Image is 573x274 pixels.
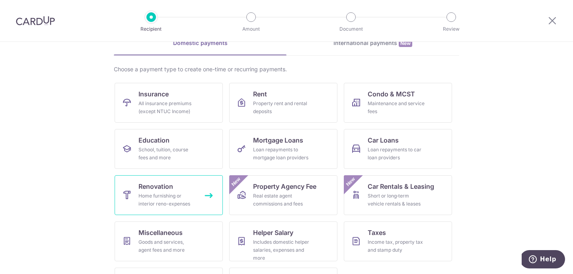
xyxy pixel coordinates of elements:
a: Helper SalaryIncludes domestic helper salaries, expenses and more [229,221,337,261]
span: Rent [253,89,267,99]
div: Loan repayments to mortgage loan providers [253,146,310,162]
a: Mortgage LoansLoan repayments to mortgage loan providers [229,129,337,169]
a: TaxesIncome tax, property tax and stamp duty [344,221,452,261]
span: Car Loans [368,135,399,145]
span: Condo & MCST [368,89,415,99]
p: Document [322,25,380,33]
p: Review [422,25,481,33]
div: Real estate agent commissions and fees [253,192,310,208]
span: Insurance [138,89,169,99]
a: Condo & MCSTMaintenance and service fees [344,83,452,123]
div: Income tax, property tax and stamp duty [368,238,425,254]
span: New [344,175,357,188]
div: School, tuition, course fees and more [138,146,196,162]
span: New [230,175,243,188]
a: Car Rentals & LeasingShort or long‑term vehicle rentals & leasesNew [344,175,452,215]
div: Loan repayments to car loan providers [368,146,425,162]
div: All insurance premiums (except NTUC Income) [138,100,196,115]
span: New [399,39,412,47]
div: Includes domestic helper salaries, expenses and more [253,238,310,262]
a: Property Agency FeeReal estate agent commissions and feesNew [229,175,337,215]
a: InsuranceAll insurance premiums (except NTUC Income) [115,83,223,123]
span: Helper Salary [253,228,293,237]
p: Amount [222,25,281,33]
a: RenovationHome furnishing or interior reno-expenses [115,175,223,215]
div: Property rent and rental deposits [253,100,310,115]
span: Renovation [138,182,173,191]
a: RentProperty rent and rental deposits [229,83,337,123]
p: Recipient [122,25,181,33]
span: Education [138,135,170,145]
div: Home furnishing or interior reno-expenses [138,192,196,208]
div: Short or long‑term vehicle rentals & leases [368,192,425,208]
iframe: Opens a widget where you can find more information [522,250,565,270]
img: CardUp [16,16,55,25]
a: MiscellaneousGoods and services, agent fees and more [115,221,223,261]
span: Miscellaneous [138,228,183,237]
div: Domestic payments [114,39,286,47]
div: Goods and services, agent fees and more [138,238,196,254]
span: Car Rentals & Leasing [368,182,434,191]
span: Property Agency Fee [253,182,316,191]
div: Maintenance and service fees [368,100,425,115]
span: Mortgage Loans [253,135,303,145]
div: International payments [286,39,459,47]
span: Taxes [368,228,386,237]
div: Choose a payment type to create one-time or recurring payments. [114,65,459,73]
a: Car LoansLoan repayments to car loan providers [344,129,452,169]
a: EducationSchool, tuition, course fees and more [115,129,223,169]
